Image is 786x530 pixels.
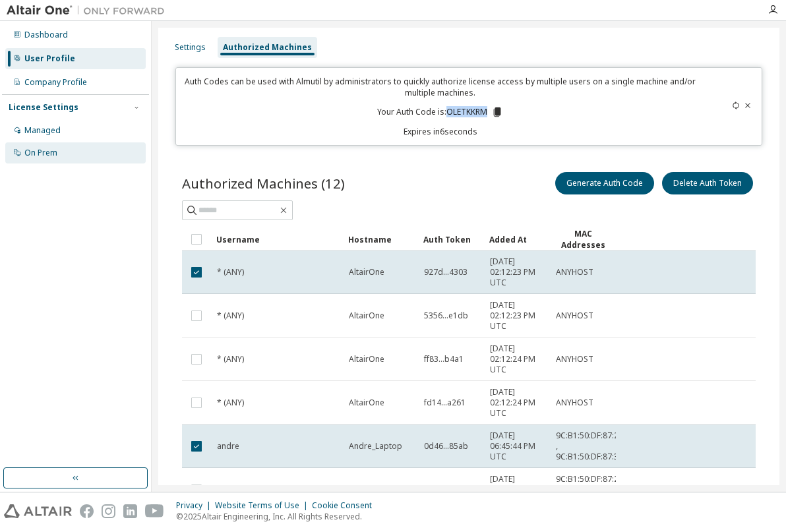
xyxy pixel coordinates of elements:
span: [DATE] 02:12:23 PM UTC [490,256,544,288]
span: 927d...4303 [424,267,468,278]
span: [DATE] 02:12:24 PM UTC [490,343,544,375]
span: Authorized Machines (12) [182,174,345,192]
span: [DATE] 02:12:24 PM UTC [490,387,544,419]
div: Website Terms of Use [215,500,312,511]
span: [DATE] 06:46:51 PM UTC [490,474,544,506]
button: Generate Auth Code [555,172,654,194]
span: AltairOne [349,354,384,365]
div: Company Profile [24,77,87,88]
span: AltairOne [349,398,384,408]
div: License Settings [9,102,78,113]
span: 9C:B1:50:DF:87:2F , 9C:B1:50:DF:87:33 [556,430,623,462]
span: 0d46...85ab [424,441,468,452]
div: Added At [489,229,545,250]
span: fd14...a261 [424,398,466,408]
span: 8c23...5cfa [424,485,464,495]
span: * (ANY) [217,310,244,321]
div: Privacy [176,500,215,511]
img: instagram.svg [102,504,115,518]
span: * (ANY) [217,354,244,365]
span: ANYHOST [556,354,593,365]
div: Auth Token [423,229,479,250]
img: Altair One [7,4,171,17]
img: youtube.svg [145,504,164,518]
div: Dashboard [24,30,68,40]
span: * (ANY) [217,398,244,408]
span: andre [217,441,239,452]
span: Andre_Laptop [349,441,402,452]
img: altair_logo.svg [4,504,72,518]
p: Your Auth Code is: OLETKKRM [377,106,503,118]
span: AltairOne [349,310,384,321]
div: Hostname [348,229,413,250]
div: MAC Addresses [555,228,611,250]
span: * (ANY) [217,267,244,278]
div: Settings [175,42,206,53]
div: Username [216,229,338,250]
p: © 2025 Altair Engineering, Inc. All Rights Reserved. [176,511,380,522]
div: Managed [24,125,61,136]
span: 9C:B1:50:DF:87:2F , 9C:B1:50:DF:87:33 [556,474,623,506]
span: AltairOne [349,267,384,278]
button: Delete Auth Token [662,172,753,194]
span: andre [217,485,239,495]
div: Authorized Machines [223,42,312,53]
span: ANYHOST [556,310,593,321]
div: On Prem [24,148,57,158]
span: ANYHOST [556,398,593,408]
span: [DATE] 02:12:23 PM UTC [490,300,544,332]
img: linkedin.svg [123,504,137,518]
span: [DATE] 06:45:44 PM UTC [490,430,544,462]
span: ff83...b4a1 [424,354,464,365]
span: Andre_Laptop [349,485,402,495]
p: Auth Codes can be used with Almutil by administrators to quickly authorize license access by mult... [184,76,697,98]
div: User Profile [24,53,75,64]
span: ANYHOST [556,267,593,278]
div: Cookie Consent [312,500,380,511]
span: 5356...e1db [424,310,468,321]
p: Expires in 6 seconds [184,126,697,137]
img: facebook.svg [80,504,94,518]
